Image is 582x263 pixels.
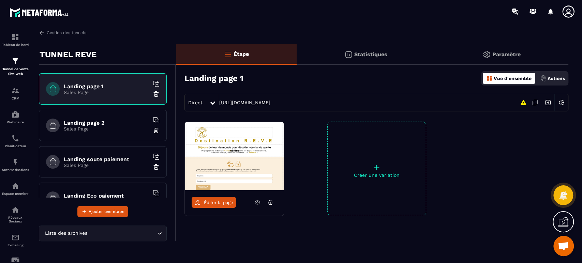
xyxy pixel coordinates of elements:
p: Étape [234,51,249,57]
div: Search for option [39,226,167,241]
a: Éditer la page [192,197,236,208]
p: Sales Page [64,90,149,95]
img: trash [153,127,160,134]
img: bars-o.4a397970.svg [224,50,232,58]
h6: Landing page 1 [64,83,149,90]
a: automationsautomationsWebinaire [2,105,29,129]
span: Éditer la page [204,200,233,205]
img: automations [11,158,19,166]
img: scheduler [11,134,19,142]
img: social-network [11,206,19,214]
img: actions.d6e523a2.png [540,75,546,81]
h6: Landing Eco paiement [64,192,149,199]
a: emailemailE-mailing [2,228,29,252]
p: E-mailing [2,243,29,247]
img: formation [11,33,19,41]
img: arrow [39,30,45,36]
p: Planificateur [2,144,29,148]
img: stats.20deebd0.svg [344,50,353,59]
img: setting-w.858f3a88.svg [555,96,568,109]
p: + [328,163,426,172]
img: automations [11,182,19,190]
img: image [185,122,284,190]
img: trash [153,91,160,97]
p: Sales Page [64,126,149,131]
a: schedulerschedulerPlanificateur [2,129,29,153]
a: Gestion des tunnels [39,30,86,36]
p: Statistiques [354,51,387,58]
button: Ajouter une étape [77,206,128,217]
img: automations [11,110,19,119]
a: formationformationTunnel de vente Site web [2,52,29,81]
p: TUNNEL REVE [40,48,96,61]
img: formation [11,87,19,95]
span: Liste des archives [43,230,89,237]
img: arrow-next.bcc2205e.svg [541,96,554,109]
a: social-networksocial-networkRéseaux Sociaux [2,201,29,228]
p: Espace membre [2,192,29,196]
p: Tableau de bord [2,43,29,47]
a: formationformationCRM [2,81,29,105]
h6: Landing soute paiement [64,156,149,163]
input: Search for option [89,230,155,237]
p: Créer une variation [328,172,426,178]
p: Webinaire [2,120,29,124]
img: trash [153,164,160,170]
p: Vue d'ensemble [494,76,532,81]
span: Ajouter une étape [89,208,124,215]
p: Tunnel de vente Site web [2,67,29,76]
p: Automatisations [2,168,29,172]
img: dashboard-orange.40269519.svg [486,75,492,81]
p: Paramètre [492,51,521,58]
a: [URL][DOMAIN_NAME] [219,100,270,105]
p: Actions [548,76,565,81]
a: automationsautomationsAutomatisations [2,153,29,177]
a: automationsautomationsEspace membre [2,177,29,201]
h3: Landing page 1 [184,74,243,83]
div: Ouvrir le chat [553,236,574,256]
img: email [11,233,19,242]
span: Direct [188,100,203,105]
a: formationformationTableau de bord [2,28,29,52]
p: Réseaux Sociaux [2,216,29,223]
p: CRM [2,96,29,100]
img: formation [11,57,19,65]
img: logo [10,6,71,19]
p: Sales Page [64,163,149,168]
img: setting-gr.5f69749f.svg [482,50,491,59]
h6: Landing page 2 [64,120,149,126]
